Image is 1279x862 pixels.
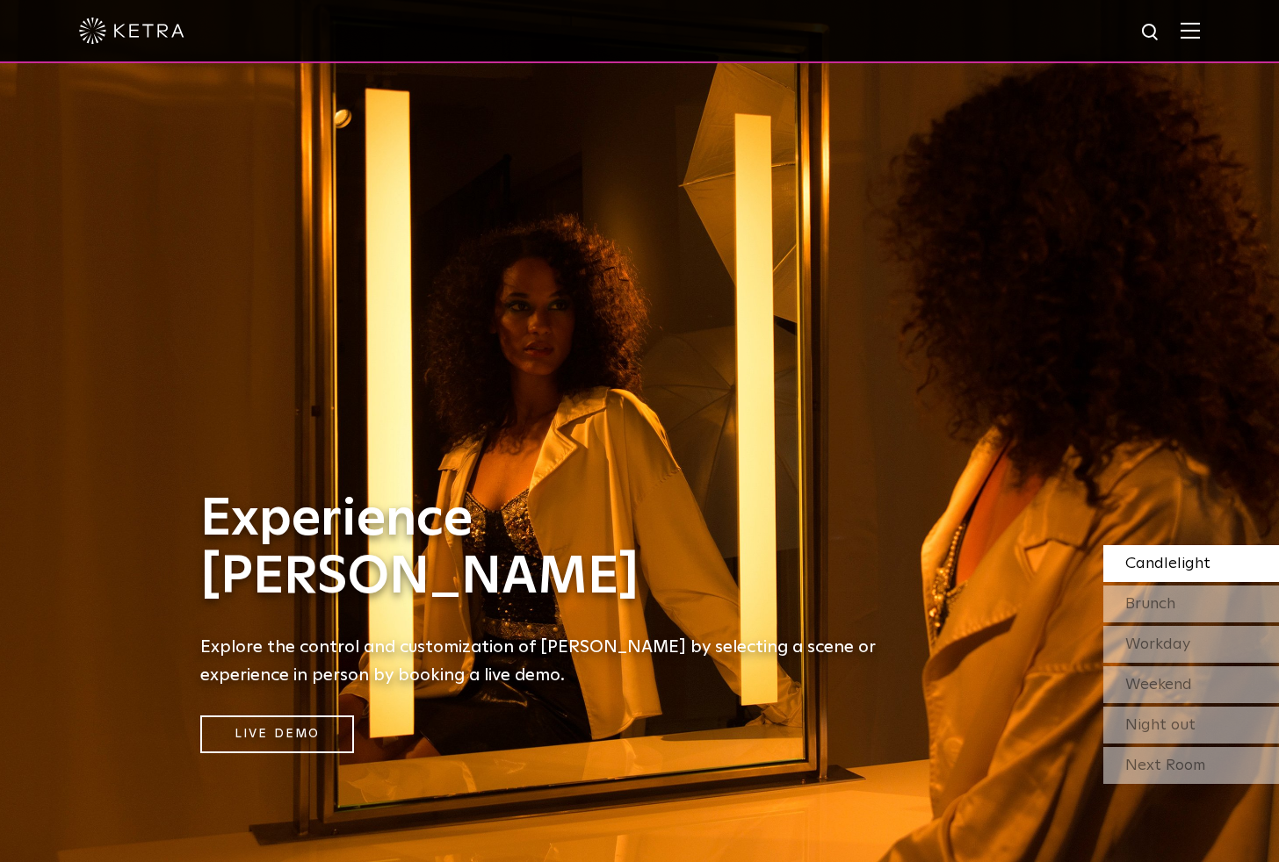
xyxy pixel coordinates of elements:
[1125,596,1175,612] span: Brunch
[200,633,903,689] h5: Explore the control and customization of [PERSON_NAME] by selecting a scene or experience in pers...
[79,18,184,44] img: ketra-logo-2019-white
[200,715,354,753] a: Live Demo
[1125,677,1192,693] span: Weekend
[1140,22,1162,44] img: search icon
[1125,556,1210,571] span: Candlelight
[1125,636,1190,652] span: Workday
[200,491,903,607] h1: Experience [PERSON_NAME]
[1103,747,1279,784] div: Next Room
[1181,22,1200,39] img: Hamburger%20Nav.svg
[1125,717,1196,733] span: Night out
